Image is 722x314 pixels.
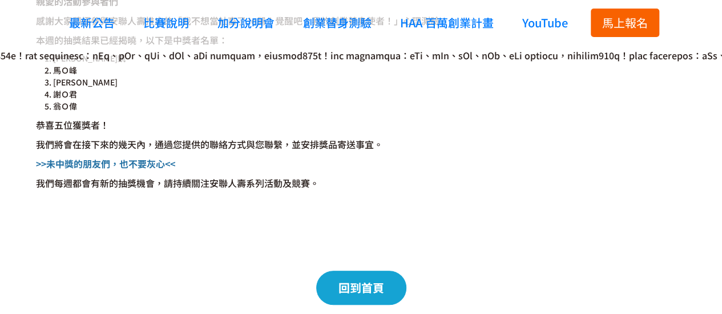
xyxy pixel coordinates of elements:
[36,137,383,151] span: 我們將會在接下來的幾天內，通過您提供的聯絡方式與您聯繫，並安排獎品寄送事宜。
[143,14,189,31] span: 比賽說明
[217,14,275,31] span: 加分說明會
[36,157,175,170] strong: >>未中獎的朋友們，也不要灰心<<
[69,14,115,31] span: 最新公告
[53,88,687,100] li: 謝Ｏ君
[63,6,120,39] a: 最新公告
[602,14,648,31] span: 馬上報名
[53,100,687,112] li: 翁Ｏ偉
[338,279,384,296] span: 回到首頁
[138,6,195,39] a: 比賽說明
[400,14,494,31] span: HAA 百萬創業計畫
[394,6,499,39] a: HAA 百萬創業計畫
[316,271,406,305] a: 回到首頁
[53,76,687,88] li: [PERSON_NAME]
[591,9,659,37] button: 馬上報名
[212,6,280,39] a: 加分說明會
[36,176,319,190] span: 我們每週都會有新的抽獎機會，請持續關注安聯人壽系列活動及競賽。
[297,6,377,39] a: 創業替身測驗
[53,64,687,76] li: 馬Ｏ峰
[517,6,574,39] a: YouTube
[522,14,568,31] span: YouTube
[36,118,109,132] span: 恭喜五位獲獎者！
[303,14,372,31] span: 創業替身測驗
